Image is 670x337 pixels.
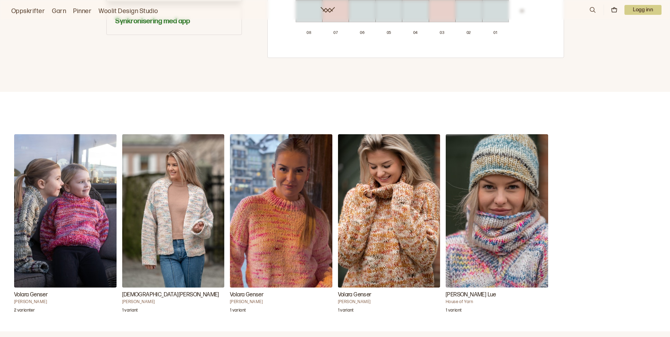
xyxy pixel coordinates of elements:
[338,134,440,288] img: Mari Kalberg SkjævelandVolara Genser
[446,308,462,315] p: 1 variant
[14,291,117,299] h3: Volara Genser
[73,6,91,16] a: Pinner
[230,134,332,318] a: Volara Genser
[446,134,548,318] a: Rania Lue
[338,134,440,318] a: Volara Genser
[115,16,233,26] h3: Synkronisering med app
[14,134,117,288] img: Ane Kydland ThomassenVolara Genser
[493,30,497,35] p: 0 1
[230,291,332,299] h3: Volara Genser
[122,299,225,305] h4: [PERSON_NAME]
[321,7,335,13] a: Woolit
[467,30,471,35] p: 0 2
[360,30,364,35] p: 0 6
[446,291,548,299] h3: [PERSON_NAME] Lue
[122,134,225,288] img: Mari Kalberg SkjævelandVaiana Cardigan
[122,134,225,318] a: Vaiana Cardigan
[338,299,440,305] h4: [PERSON_NAME]
[230,308,246,315] p: 1 variant
[122,291,225,299] h3: [DEMOGRAPHIC_DATA][PERSON_NAME]
[11,6,45,16] a: Oppskrifter
[14,134,117,318] a: Volara Genser
[307,30,311,35] p: 0 8
[624,5,662,15] button: User dropdown
[52,6,66,16] a: Garn
[230,134,332,288] img: Mari Kalberg SkjævelandVolara Genser
[446,134,548,288] img: House of YarnRania Lue
[338,291,440,299] h3: Volara Genser
[446,299,548,305] h4: House of Yarn
[440,30,444,35] p: 0 3
[230,299,332,305] h4: [PERSON_NAME]
[387,30,391,35] p: 0 5
[14,299,117,305] h4: [PERSON_NAME]
[14,308,35,315] p: 2 varianter
[338,308,354,315] p: 1 variant
[99,6,158,16] a: Woolit Design Studio
[333,30,338,35] p: 0 7
[624,5,662,15] p: Logg inn
[122,308,138,315] p: 1 variant
[413,30,418,35] p: 0 4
